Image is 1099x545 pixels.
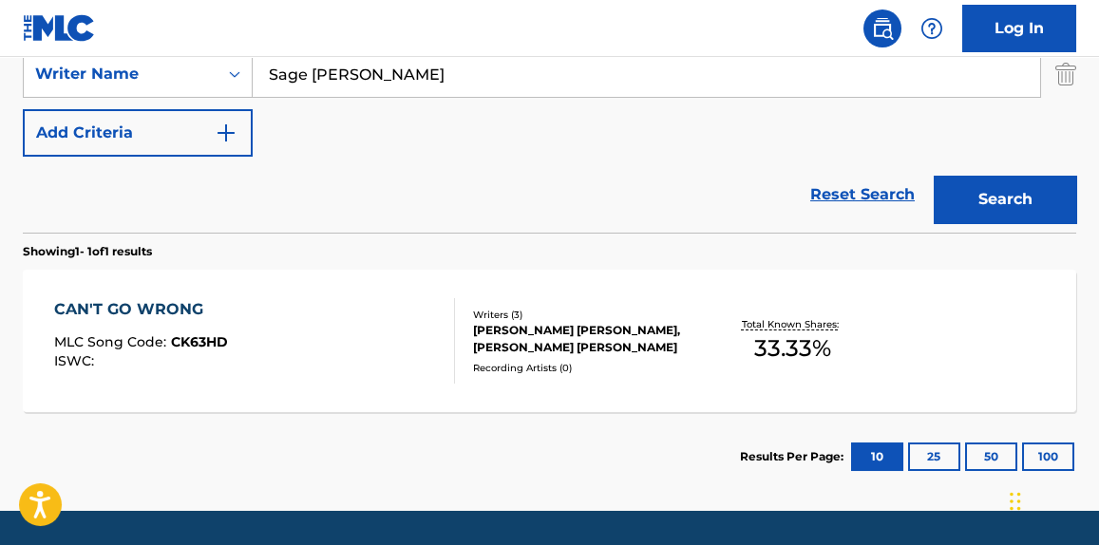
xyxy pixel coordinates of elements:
div: Drag [1010,473,1021,530]
img: Delete Criterion [1055,50,1076,98]
button: Add Criteria [23,109,253,157]
div: Writers ( 3 ) [473,308,705,322]
div: Writer Name [35,63,206,85]
span: 33.33 % [754,331,831,366]
span: MLC Song Code : [54,333,171,350]
a: Reset Search [801,174,924,216]
div: CAN'T GO WRONG [54,298,228,321]
button: 10 [851,442,903,471]
img: help [920,17,943,40]
button: 100 [1022,442,1074,471]
button: 50 [965,442,1017,471]
img: MLC Logo [23,14,96,42]
img: 9d2ae6d4665cec9f34b9.svg [215,122,237,144]
p: Results Per Page: [740,448,848,465]
button: 25 [908,442,960,471]
a: Log In [962,5,1076,52]
button: Search [934,176,1076,223]
img: search [871,17,894,40]
a: CAN'T GO WRONGMLC Song Code:CK63HDISWC:Writers (3)[PERSON_NAME] [PERSON_NAME], [PERSON_NAME] [PER... [23,270,1076,412]
span: CK63HD [171,333,228,350]
span: ISWC : [54,352,99,369]
iframe: Chat Widget [1004,454,1099,545]
div: [PERSON_NAME] [PERSON_NAME], [PERSON_NAME] [PERSON_NAME] [473,322,705,356]
a: Public Search [863,9,901,47]
div: Recording Artists ( 0 ) [473,361,705,375]
div: Help [913,9,951,47]
p: Total Known Shares: [742,317,843,331]
p: Showing 1 - 1 of 1 results [23,243,152,260]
